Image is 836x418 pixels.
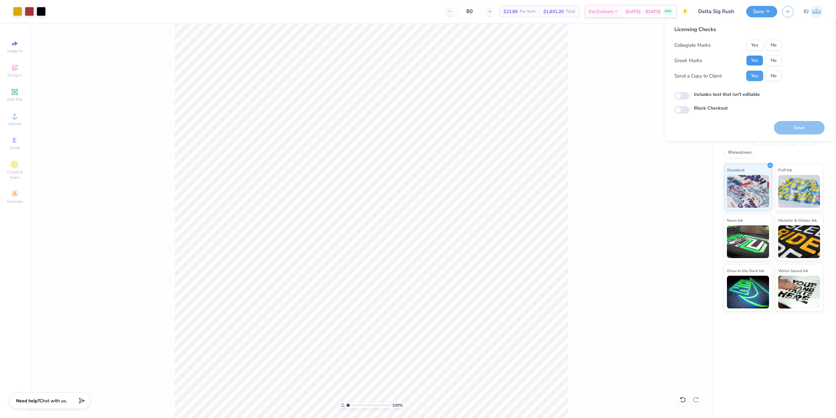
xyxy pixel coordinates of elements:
button: No [766,55,781,66]
span: Total [566,8,575,15]
img: Water based Ink [778,276,820,308]
button: Yes [746,71,763,81]
span: Clipart & logos [3,169,26,180]
span: EJ [804,8,809,15]
div: Collegiate Marks [674,42,711,49]
span: Neon Ink [727,217,743,224]
span: Per Item [520,8,536,15]
span: Est. Delivery [589,8,614,15]
span: $1,831.20 [543,8,564,15]
input: – – [457,6,482,17]
span: $22.89 [504,8,518,15]
strong: Need help? [16,398,40,404]
button: Yes [746,40,763,50]
span: Add Text [7,97,23,102]
div: Rhinestones [724,148,756,158]
span: Chat with us. [40,398,67,404]
span: Metallic & Glitter Ink [778,217,817,224]
img: Metallic & Glitter Ink [778,225,820,258]
div: Greek Marks [674,57,702,64]
label: Block Checkout [694,105,728,112]
span: Image AI [7,48,23,54]
span: [DATE] - [DATE] [625,8,661,15]
span: Standard [727,166,744,173]
span: Glow in the Dark Ink [727,267,764,274]
img: Puff Ink [778,175,820,208]
span: Designs [8,73,22,78]
button: No [766,71,781,81]
button: No [766,40,781,50]
span: FREE [665,9,671,14]
label: Includes text that isn't editable [694,91,760,98]
div: Licensing Checks [674,26,781,33]
button: Save [746,6,777,17]
button: Yes [746,55,763,66]
img: Neon Ink [727,225,769,258]
a: EJ [804,5,823,18]
span: Greek [10,145,20,150]
span: Upload [8,121,21,126]
span: 100 % [392,402,403,408]
img: Standard [727,175,769,208]
img: Glow in the Dark Ink [727,276,769,308]
span: Puff Ink [778,166,792,173]
div: Send a Copy to Client [674,72,722,80]
span: Water based Ink [778,267,808,274]
input: Untitled Design [693,5,741,18]
img: Edgardo Jr [810,5,823,18]
span: Decorate [7,199,23,204]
